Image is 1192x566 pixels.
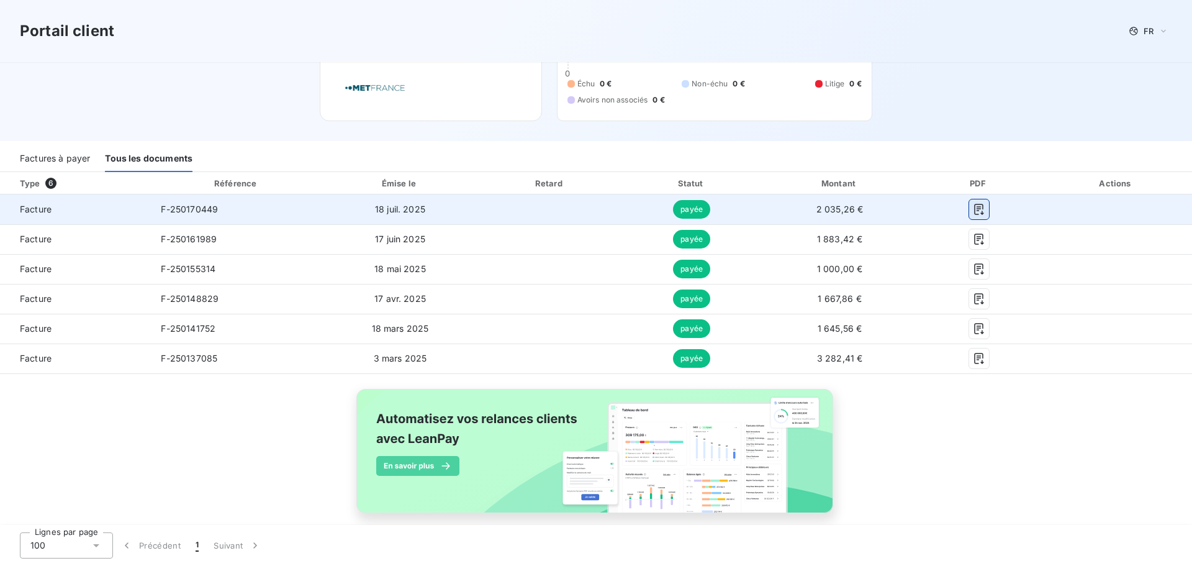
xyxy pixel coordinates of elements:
[161,234,217,244] span: F-250161989
[161,323,215,334] span: F-250141752
[673,349,710,368] span: payée
[374,353,427,363] span: 3 mars 2025
[673,230,710,249] span: payée
[816,204,864,214] span: 2 035,26 €
[374,293,426,304] span: 17 avr. 2025
[764,177,915,189] div: Montant
[345,381,847,534] img: banner
[673,290,710,308] span: payée
[1144,26,1154,36] span: FR
[45,178,56,189] span: 6
[206,532,269,559] button: Suivant
[577,78,595,89] span: Échu
[113,532,188,559] button: Précédent
[673,260,710,278] span: payée
[105,146,192,172] div: Tous les documents
[624,177,759,189] div: Statut
[565,68,570,78] span: 0
[818,293,862,304] span: 1 667,86 €
[920,177,1038,189] div: PDF
[600,78,612,89] span: 0 €
[10,352,141,365] span: Facture
[10,203,141,216] span: Facture
[481,177,619,189] div: Retard
[825,78,845,89] span: Litige
[20,20,114,42] h3: Portail client
[372,323,429,334] span: 18 mars 2025
[692,78,728,89] span: Non-échu
[1043,177,1190,189] div: Actions
[673,319,710,338] span: payée
[161,293,219,304] span: F-250148829
[10,293,141,305] span: Facture
[375,204,425,214] span: 18 juil. 2025
[817,353,863,363] span: 3 282,41 €
[10,322,141,335] span: Facture
[196,539,199,552] span: 1
[673,200,710,219] span: payée
[817,263,863,274] span: 1 000,00 €
[375,234,425,244] span: 17 juin 2025
[188,532,206,559] button: 1
[577,94,648,106] span: Avoirs non associés
[10,233,141,245] span: Facture
[161,263,215,274] span: F-250155314
[818,323,862,334] span: 1 645,56 €
[161,204,218,214] span: F-250170449
[325,177,476,189] div: Émise le
[20,146,90,172] div: Factures à payer
[849,78,861,89] span: 0 €
[817,234,863,244] span: 1 883,42 €
[214,178,256,188] div: Référence
[733,78,744,89] span: 0 €
[652,94,664,106] span: 0 €
[10,263,141,275] span: Facture
[335,70,415,106] img: Company logo
[12,177,148,189] div: Type
[30,539,45,552] span: 100
[374,263,426,274] span: 18 mai 2025
[161,353,217,363] span: F-250137085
